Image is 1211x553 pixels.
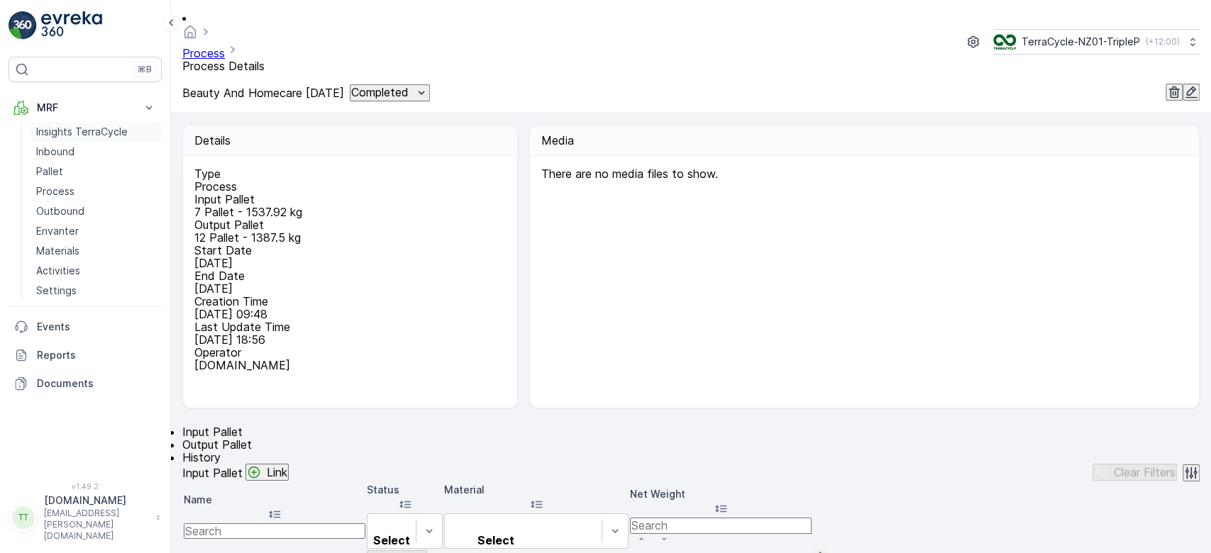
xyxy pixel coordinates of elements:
[9,313,162,341] a: Events
[36,125,128,139] p: Insights TerraCycle
[37,101,133,115] p: MRF
[1022,35,1140,49] p: TerraCycle-NZ01-TripleP
[31,142,162,162] a: Inbound
[1114,466,1176,479] p: Clear Filters
[194,257,502,269] p: [DATE]
[9,341,162,369] a: Reports
[373,534,410,547] p: Select
[194,295,502,308] p: Creation Time
[36,264,80,278] p: Activities
[9,369,162,398] a: Documents
[194,193,502,206] p: Input Pallet
[31,122,162,142] a: Insights TerraCycle
[184,523,365,539] input: Search
[194,308,502,320] p: [DATE] 09:48
[37,376,156,391] p: Documents
[184,493,365,507] p: Name
[37,320,156,334] p: Events
[182,86,344,99] p: Beauty And Homecare [DATE]
[630,518,812,533] input: Search
[9,94,162,122] button: MRF
[182,28,198,43] a: Homepage
[182,450,221,464] span: History
[194,282,502,295] p: [DATE]
[194,269,502,282] p: End Date
[194,134,231,147] p: Details
[12,506,35,529] div: TT
[31,201,162,221] a: Outbound
[350,84,430,101] button: Completed
[31,181,162,201] a: Process
[194,320,502,333] p: Last Update Time
[36,224,79,238] p: Envanter
[36,244,79,258] p: Materials
[194,206,502,218] p: 7 Pallet - 1537.92 kg
[182,467,243,479] p: Input Pallet
[182,59,265,73] span: Process Details
[182,46,225,60] a: Process
[9,493,162,542] button: TT[DOMAIN_NAME][EMAIL_ADDRESS][PERSON_NAME][DOMAIN_NAME]
[31,281,162,301] a: Settings
[41,11,102,40] img: logo_light-DOdMpM7g.png
[182,437,252,452] span: Output Pallet
[31,162,162,181] a: Pallet
[194,333,502,346] p: [DATE] 18:56
[1093,464,1177,481] button: Clear Filters
[194,359,502,372] p: [DOMAIN_NAME]
[194,167,502,180] p: Type
[450,534,542,547] p: Select
[630,487,812,501] p: Net Weight
[36,184,74,199] p: Process
[367,483,443,497] p: Status
[44,508,149,542] p: [EMAIL_ADDRESS][PERSON_NAME][DOMAIN_NAME]
[9,11,37,40] img: logo
[36,284,77,298] p: Settings
[31,261,162,281] a: Activities
[993,34,1016,50] img: TC_7kpGtVS.png
[194,218,502,231] p: Output Pallet
[541,134,1188,147] p: Media
[267,466,287,479] p: Link
[182,425,243,439] span: Input Pallet
[31,241,162,261] a: Materials
[37,348,156,362] p: Reports
[138,64,152,75] p: ⌘B
[36,145,74,159] p: Inbound
[993,29,1200,55] button: TerraCycle-NZ01-TripleP(+12:00)
[31,221,162,241] a: Envanter
[351,86,409,99] p: Completed
[44,493,149,508] p: [DOMAIN_NAME]
[1146,36,1180,48] p: ( +12:00 )
[194,231,502,244] p: 12 Pallet - 1387.5 kg
[194,244,502,257] p: Start Date
[444,483,629,497] p: Material
[9,482,162,491] span: v 1.49.2
[194,346,502,359] p: Operator
[245,464,289,481] button: Link
[36,204,84,218] p: Outbound
[194,180,502,193] p: Process
[541,167,1184,180] p: There are no media files to show.
[36,164,63,179] p: Pallet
